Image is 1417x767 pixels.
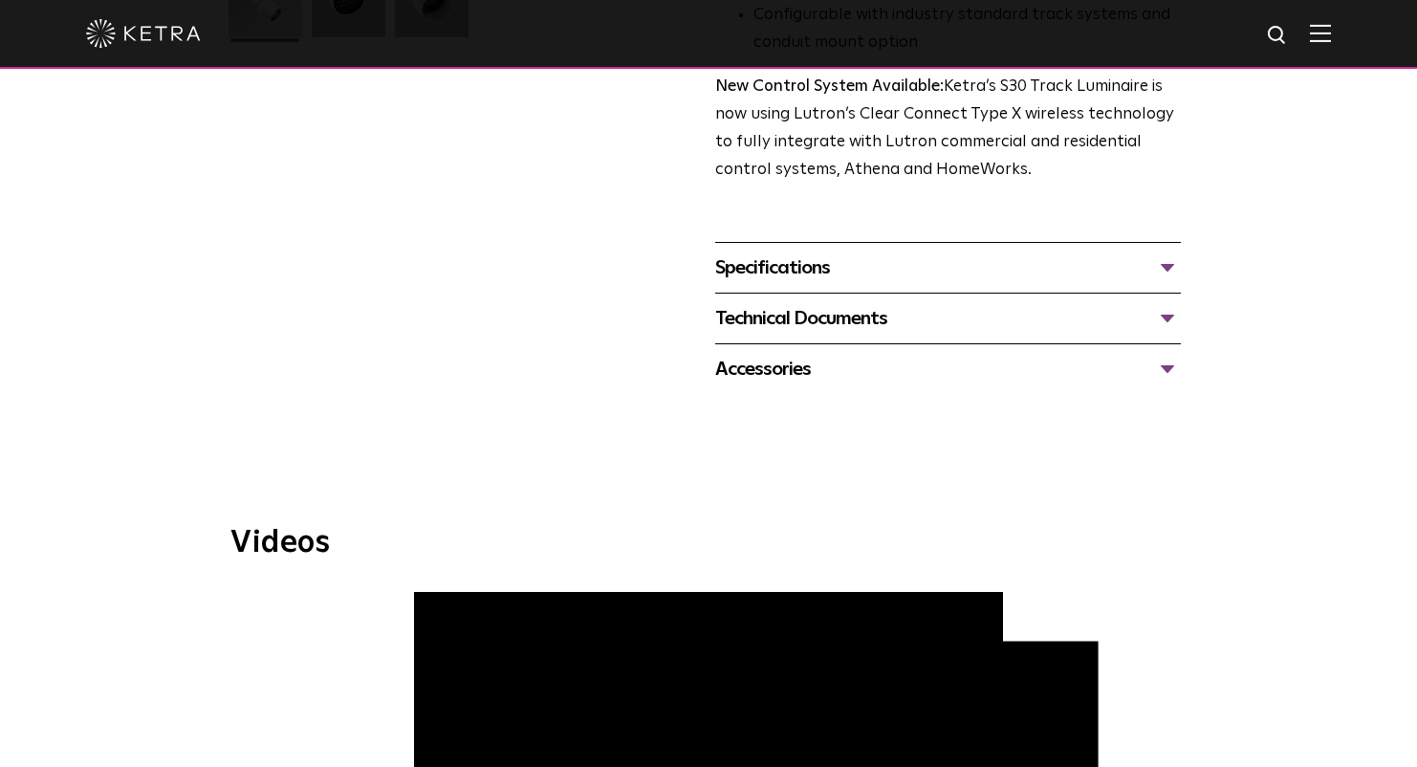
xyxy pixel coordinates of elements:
div: Technical Documents [715,303,1181,334]
img: search icon [1266,24,1290,48]
p: Ketra’s S30 Track Luminaire is now using Lutron’s Clear Connect Type X wireless technology to ful... [715,74,1181,185]
div: Specifications [715,252,1181,283]
img: Hamburger%20Nav.svg [1310,24,1331,42]
div: Accessories [715,354,1181,384]
strong: New Control System Available: [715,78,944,95]
h3: Videos [230,528,1187,559]
img: ketra-logo-2019-white [86,19,201,48]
